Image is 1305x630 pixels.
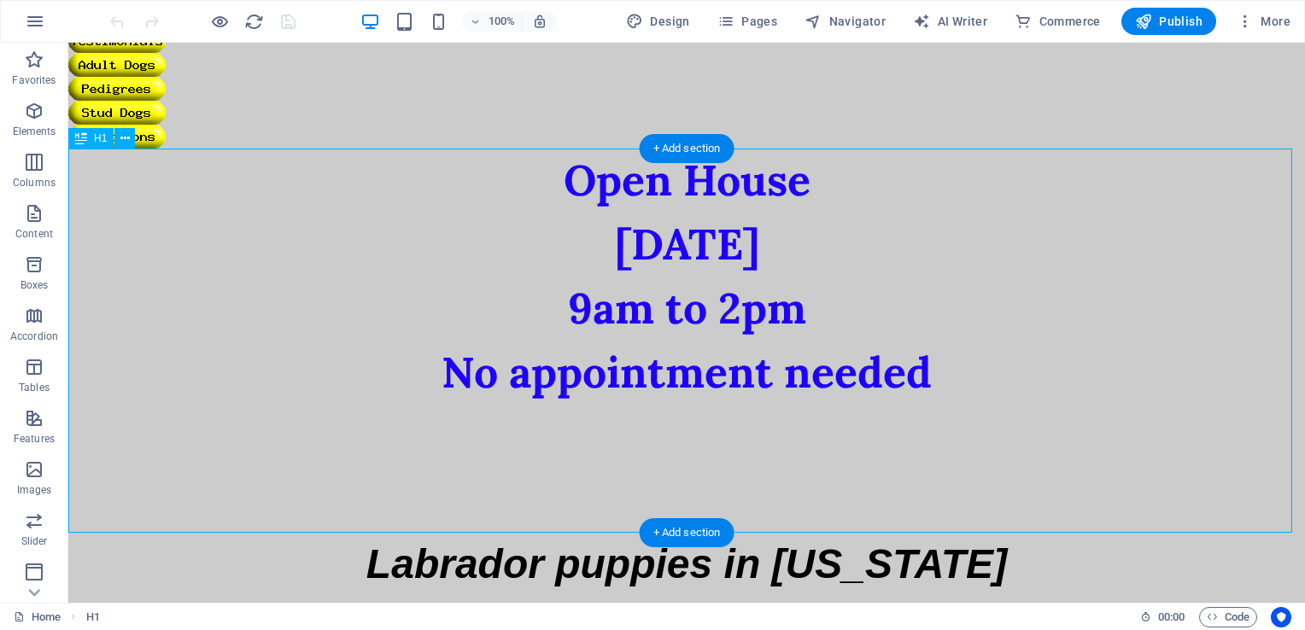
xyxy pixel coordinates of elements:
span: AI Writer [913,13,987,30]
p: Slider [21,534,48,548]
p: Columns [13,176,56,190]
span: H1 [94,133,107,143]
button: AI Writer [906,8,994,35]
p: Elements [13,125,56,138]
span: Pages [717,13,777,30]
span: Code [1207,607,1249,627]
button: reload [243,11,264,32]
h6: 100% [488,11,515,32]
div: + Add section [640,518,734,547]
span: Click to select. Double-click to edit [86,607,100,627]
p: Accordion [10,330,58,343]
p: Tables [19,381,50,394]
span: Commerce [1015,13,1101,30]
button: Publish [1121,8,1216,35]
h6: Session time [1140,607,1185,627]
p: Content [15,227,53,241]
a: Click to cancel selection. Double-click to open Pages [14,607,61,627]
span: Navigator [805,13,886,30]
button: Click here to leave preview mode and continue editing [209,11,230,32]
button: More [1230,8,1297,35]
span: Design [626,13,690,30]
button: Usercentrics [1271,607,1291,627]
i: Reload page [244,12,264,32]
button: Code [1199,607,1257,627]
span: Publish [1135,13,1203,30]
span: 00 00 [1158,607,1185,627]
div: Design (Ctrl+Alt+Y) [619,8,697,35]
div: + Add section [640,134,734,163]
p: Boxes [20,278,49,292]
nav: breadcrumb [86,607,100,627]
button: Commerce [1008,8,1108,35]
span: : [1170,610,1173,623]
button: Design [619,8,697,35]
p: Features [14,432,55,446]
button: Pages [711,8,784,35]
i: On resize automatically adjust zoom level to fit chosen device. [532,14,547,29]
button: Navigator [798,8,892,35]
span: More [1237,13,1290,30]
p: Favorites [12,73,56,87]
p: Images [17,483,52,497]
button: 100% [462,11,523,32]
